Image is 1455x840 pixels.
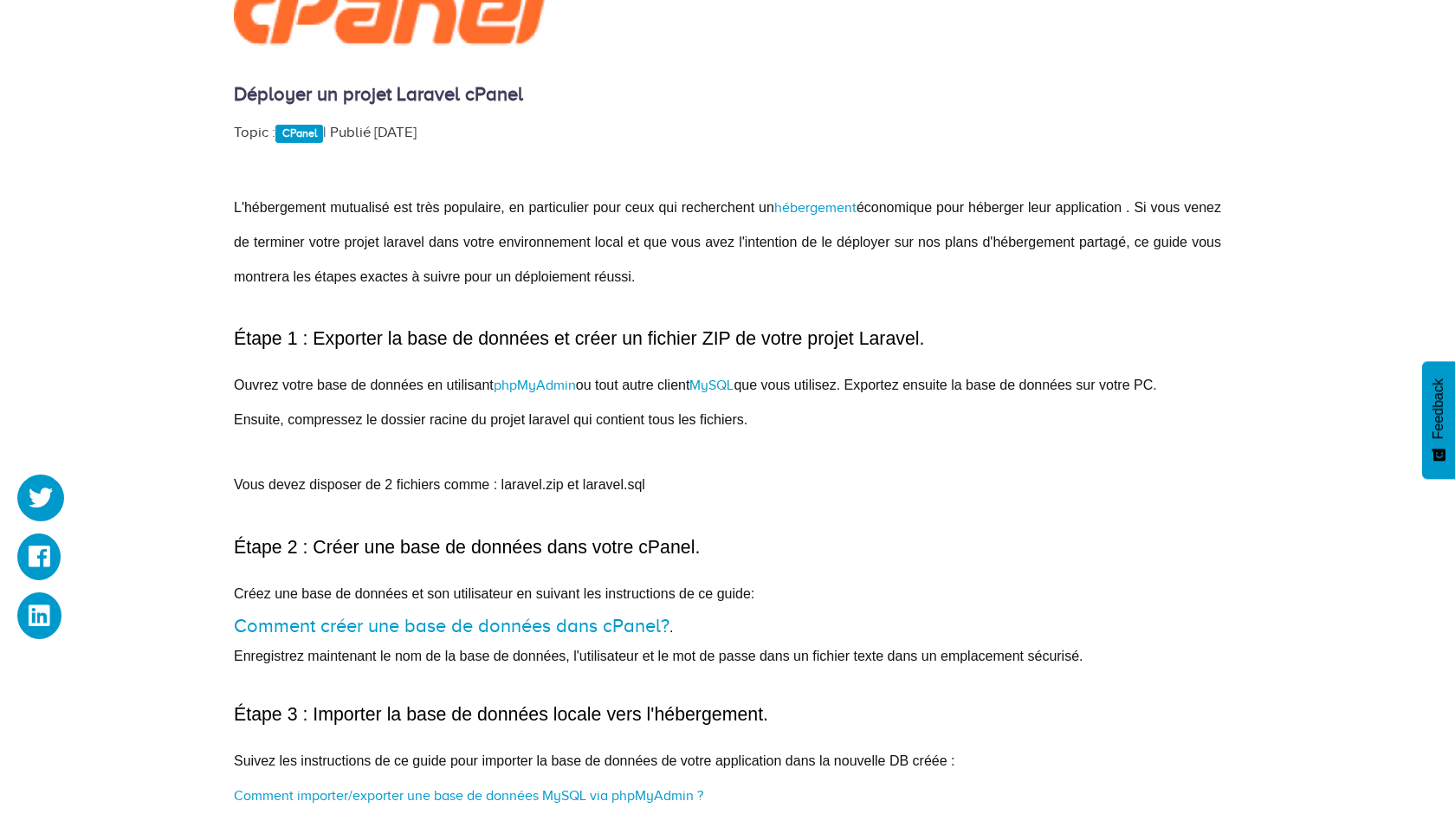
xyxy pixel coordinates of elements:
[234,124,327,140] span: Topic : |
[234,586,754,601] span: Créez une base de données et son utilisateur en suivant les instructions de ce guide:
[669,620,673,635] span: .
[234,477,645,492] span: Vous devez disposer de 2 fichiers comme : laravel.zip et laravel.sql
[1431,378,1446,439] span: Feedback
[234,200,1225,283] span: L'hébergement mutualisé est très populaire, en particulier pour ceux qui recherchent un économiqu...
[689,378,734,393] a: MySQL
[234,328,925,349] span: Étape 1 : Exporter la base de données et créer un fichier ZIP de votre projet Laravel.
[774,200,857,216] a: hébergement
[234,753,955,768] span: Suivez les instructions de ce guide pour importer la base de données de votre application dans la...
[234,649,1083,663] span: Enregistrez maintenant le nom de la base de données, l'utilisateur et le mot de passe dans un fic...
[234,412,747,427] span: Ensuite, compressez le dossier racine du projet laravel qui contient tous les fichiers.
[234,704,768,725] span: Étape 3 : Importer la base de données locale vers l'hébergement.
[275,125,323,142] a: CPanel
[1422,361,1455,479] button: Feedback - Afficher l’enquête
[234,84,1221,105] h4: Déployer un projet Laravel cPanel
[330,124,417,140] span: Publié [DATE]
[234,378,1157,392] span: Ouvrez votre base de données en utilisant ou tout autre client que vous utilisez. Exportez ensuit...
[234,615,669,636] a: Comment créer une base de données dans cPanel?
[234,537,700,558] span: Étape 2 : Créer une base de données dans votre cPanel.
[494,378,576,393] a: phpMyAdmin
[234,788,703,804] a: Comment importer/exporter une base de données MySQL via phpMyAdmin ?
